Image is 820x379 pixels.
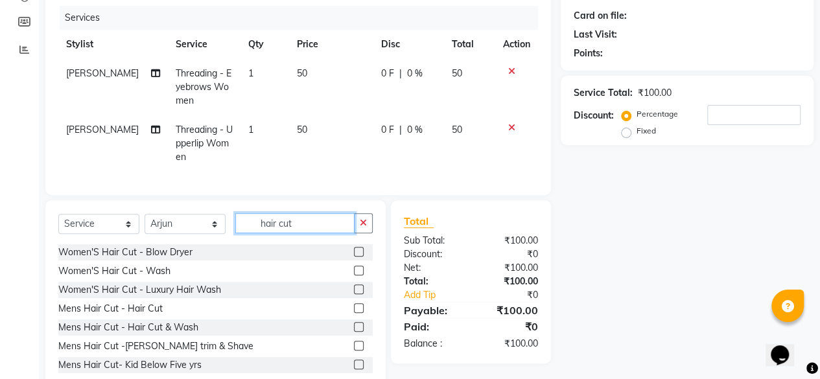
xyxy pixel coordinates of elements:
[574,109,614,122] div: Discount:
[58,339,253,353] div: Mens Hair Cut -[PERSON_NAME] trim & Shave
[58,283,221,297] div: Women'S Hair Cut - Luxury Hair Wash
[471,261,548,275] div: ₹100.00
[637,108,678,120] label: Percentage
[168,30,240,59] th: Service
[574,9,627,23] div: Card on file:
[289,30,373,59] th: Price
[471,234,548,247] div: ₹100.00
[443,30,495,59] th: Total
[58,302,163,316] div: Mens Hair Cut - Hair Cut
[297,124,307,135] span: 50
[394,337,471,350] div: Balance :
[394,303,471,318] div: Payable:
[66,124,139,135] span: [PERSON_NAME]
[766,327,807,366] iframe: chat widget
[404,214,434,228] span: Total
[58,358,202,372] div: Mens Hair Cut- Kid Below Five yrs
[574,28,617,41] div: Last Visit:
[399,123,402,137] span: |
[399,67,402,80] span: |
[248,67,253,79] span: 1
[394,234,471,247] div: Sub Total:
[58,321,198,334] div: Mens Hair Cut - Hair Cut & Wash
[394,319,471,334] div: Paid:
[176,124,233,163] span: Threading - Upperlip Women
[574,47,603,60] div: Points:
[637,125,656,137] label: Fixed
[451,124,462,135] span: 50
[407,123,423,137] span: 0 %
[240,30,289,59] th: Qty
[394,288,484,302] a: Add Tip
[495,30,538,59] th: Action
[235,213,355,233] input: Search or Scan
[297,67,307,79] span: 50
[451,67,462,79] span: 50
[471,337,548,350] div: ₹100.00
[574,86,633,100] div: Service Total:
[381,123,394,137] span: 0 F
[381,67,394,80] span: 0 F
[394,247,471,261] div: Discount:
[373,30,443,59] th: Disc
[471,247,548,261] div: ₹0
[58,30,168,59] th: Stylist
[471,319,548,334] div: ₹0
[176,67,231,106] span: Threading - Eyebrows Women
[471,275,548,288] div: ₹100.00
[60,6,548,30] div: Services
[471,303,548,318] div: ₹100.00
[638,86,672,100] div: ₹100.00
[58,246,193,259] div: Women'S Hair Cut - Blow Dryer
[248,124,253,135] span: 1
[58,264,170,278] div: Women'S Hair Cut - Wash
[66,67,139,79] span: [PERSON_NAME]
[407,67,423,80] span: 0 %
[394,261,471,275] div: Net:
[394,275,471,288] div: Total:
[484,288,548,302] div: ₹0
